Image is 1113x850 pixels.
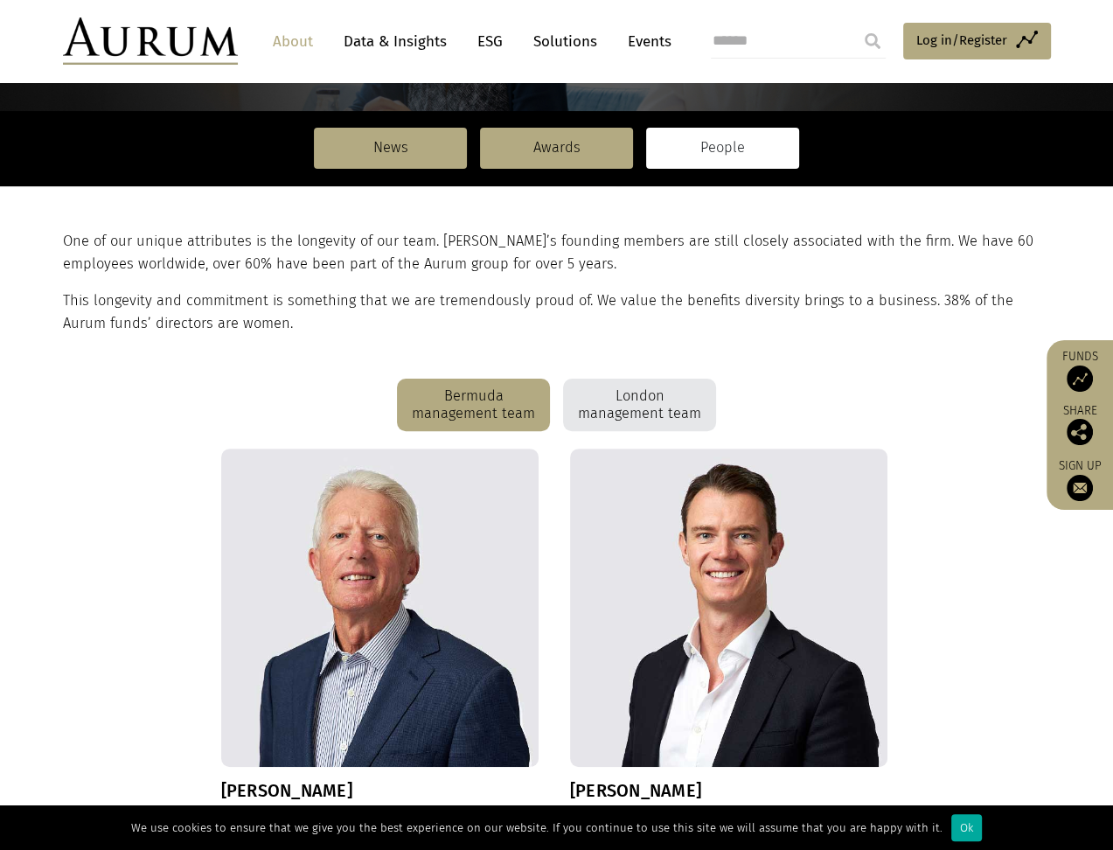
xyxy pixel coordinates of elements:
[1055,458,1104,501] a: Sign up
[1055,349,1104,392] a: Funds
[525,25,606,58] a: Solutions
[855,24,890,59] input: Submit
[480,128,633,168] a: Awards
[469,25,511,58] a: ESG
[1067,366,1093,392] img: Access Funds
[335,25,456,58] a: Data & Insights
[619,25,671,58] a: Events
[63,230,1047,276] p: One of our unique attributes is the longevity of our team. [PERSON_NAME]’s founding members are s...
[63,289,1047,336] p: This longevity and commitment is something that we are tremendously proud of. We value the benefi...
[314,128,467,168] a: News
[264,25,322,58] a: About
[63,17,238,65] img: Aurum
[570,780,888,801] h3: [PERSON_NAME]
[1055,405,1104,445] div: Share
[563,379,716,431] div: London management team
[951,814,982,841] div: Ok
[1067,475,1093,501] img: Sign up to our newsletter
[397,379,550,431] div: Bermuda management team
[1067,419,1093,445] img: Share this post
[916,30,1007,51] span: Log in/Register
[903,23,1051,59] a: Log in/Register
[646,128,799,168] a: People
[221,780,539,801] h3: [PERSON_NAME]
